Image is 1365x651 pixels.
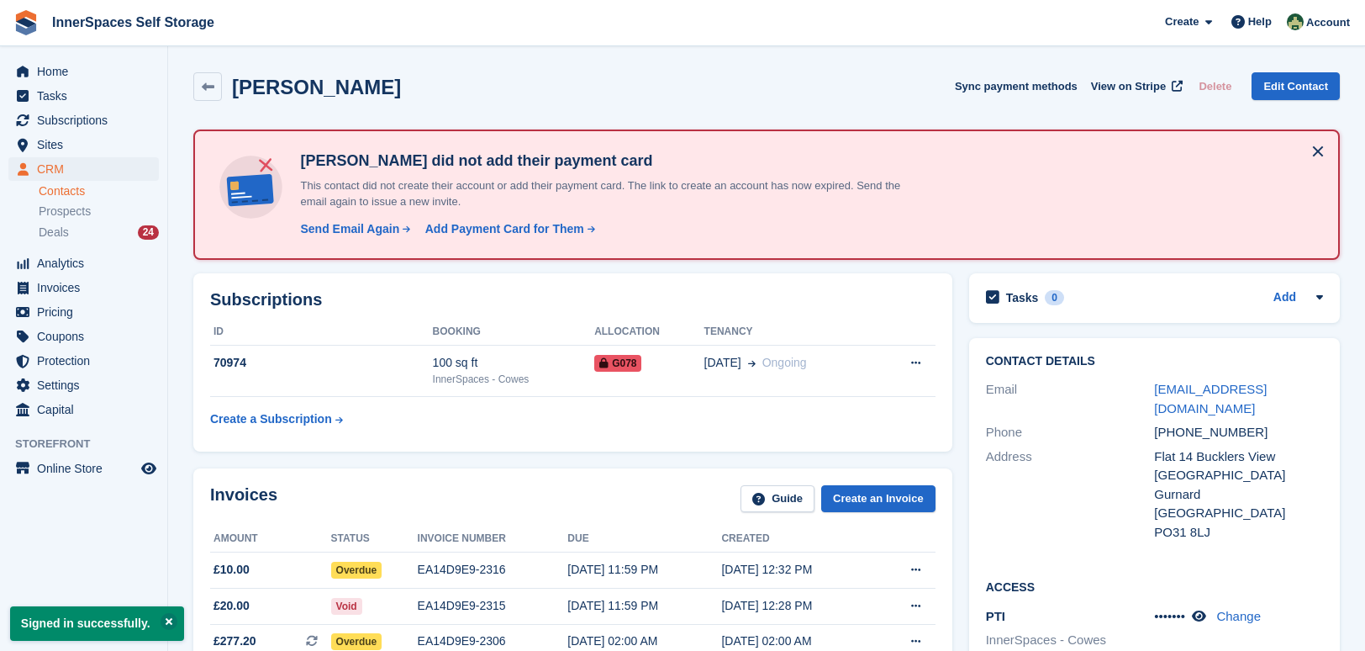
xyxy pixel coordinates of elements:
div: 70974 [210,354,433,372]
a: menu [8,60,159,83]
h2: [PERSON_NAME] [232,76,401,98]
div: 100 sq ft [433,354,595,372]
button: Delete [1192,72,1238,100]
div: Address [986,447,1155,542]
img: stora-icon-8386f47178a22dfd0bd8f6a31ec36ba5ce8667c1dd55bd0f319d3a0aa187defe.svg [13,10,39,35]
span: Settings [37,373,138,397]
h2: Contact Details [986,355,1323,368]
li: InnerSpaces - Cowes [986,631,1155,650]
div: EA14D9E9-2306 [418,632,568,650]
span: Coupons [37,325,138,348]
span: CRM [37,157,138,181]
div: EA14D9E9-2316 [418,561,568,579]
div: [GEOGRAPHIC_DATA] [1154,466,1323,485]
span: Sites [37,133,138,156]
span: Protection [37,349,138,373]
p: Signed in successfully. [10,606,184,641]
h4: [PERSON_NAME] did not add their payment card [293,151,924,171]
div: [GEOGRAPHIC_DATA] [1154,504,1323,523]
div: [DATE] 12:32 PM [721,561,875,579]
th: Tenancy [704,319,877,346]
span: Deals [39,225,69,241]
a: Change [1216,609,1261,623]
a: View on Stripe [1084,72,1186,100]
div: Gurnard [1154,485,1323,505]
a: Add [1273,288,1296,308]
div: Create a Subscription [210,410,332,428]
span: Account [1306,14,1350,31]
div: InnerSpaces - Cowes [433,372,595,387]
div: 24 [138,225,159,240]
th: Amount [210,526,331,553]
th: Allocation [594,319,704,346]
a: menu [8,300,159,324]
a: menu [8,84,159,108]
span: [DATE] [704,354,741,372]
a: InnerSpaces Self Storage [45,8,221,36]
span: View on Stripe [1091,78,1166,95]
div: [DATE] 11:59 PM [567,597,721,615]
a: Contacts [39,183,159,199]
h2: Subscriptions [210,290,935,310]
th: Status [331,526,418,553]
span: Online Store [37,457,138,480]
h2: Invoices [210,485,277,513]
a: menu [8,398,159,421]
span: G078 [594,355,641,372]
span: £20.00 [213,597,250,615]
div: [DATE] 12:28 PM [721,597,875,615]
div: Flat 14 Bucklers View [1154,447,1323,467]
a: menu [8,325,159,348]
th: Invoice number [418,526,568,553]
span: PTI [986,609,1005,623]
a: menu [8,349,159,373]
div: EA14D9E9-2315 [418,597,568,615]
span: £277.20 [213,632,256,650]
span: Ongoing [762,356,807,369]
a: menu [8,133,159,156]
div: [PHONE_NUMBER] [1154,423,1323,442]
span: Void [331,598,362,615]
a: menu [8,457,159,480]
th: ID [210,319,433,346]
a: Edit Contact [1252,72,1340,100]
span: Tasks [37,84,138,108]
div: PO31 8LJ [1154,523,1323,542]
span: Capital [37,398,138,421]
div: Add Payment Card for Them [425,220,584,238]
a: Add Payment Card for Them [419,220,597,238]
span: Invoices [37,276,138,299]
a: menu [8,373,159,397]
span: £10.00 [213,561,250,579]
th: Due [567,526,721,553]
a: Guide [740,485,814,513]
a: Preview store [139,458,159,479]
a: Create a Subscription [210,404,343,435]
a: menu [8,251,159,275]
span: Help [1248,13,1272,30]
img: Paula Amey [1287,13,1304,30]
span: ••••••• [1154,609,1185,623]
a: menu [8,157,159,181]
a: menu [8,108,159,132]
span: Overdue [331,562,382,579]
span: Subscriptions [37,108,138,132]
a: Deals 24 [39,224,159,241]
p: This contact did not create their account or add their payment card. The link to create an accoun... [293,177,924,210]
div: Phone [986,423,1155,442]
th: Booking [433,319,595,346]
span: Analytics [37,251,138,275]
span: Storefront [15,436,167,453]
a: [EMAIL_ADDRESS][DOMAIN_NAME] [1154,382,1267,415]
div: 0 [1045,290,1064,305]
button: Sync payment methods [955,72,1078,100]
span: Create [1165,13,1199,30]
h2: Tasks [1006,290,1039,305]
span: Pricing [37,300,138,324]
img: no-card-linked-e7822e413c904bf8b177c4d89f31251c4716f9871600ec3ca5bfc59e148c83f4.svg [215,151,287,223]
div: [DATE] 11:59 PM [567,561,721,579]
a: menu [8,276,159,299]
h2: Access [986,578,1323,595]
div: Send Email Again [300,220,399,238]
div: Email [986,380,1155,418]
